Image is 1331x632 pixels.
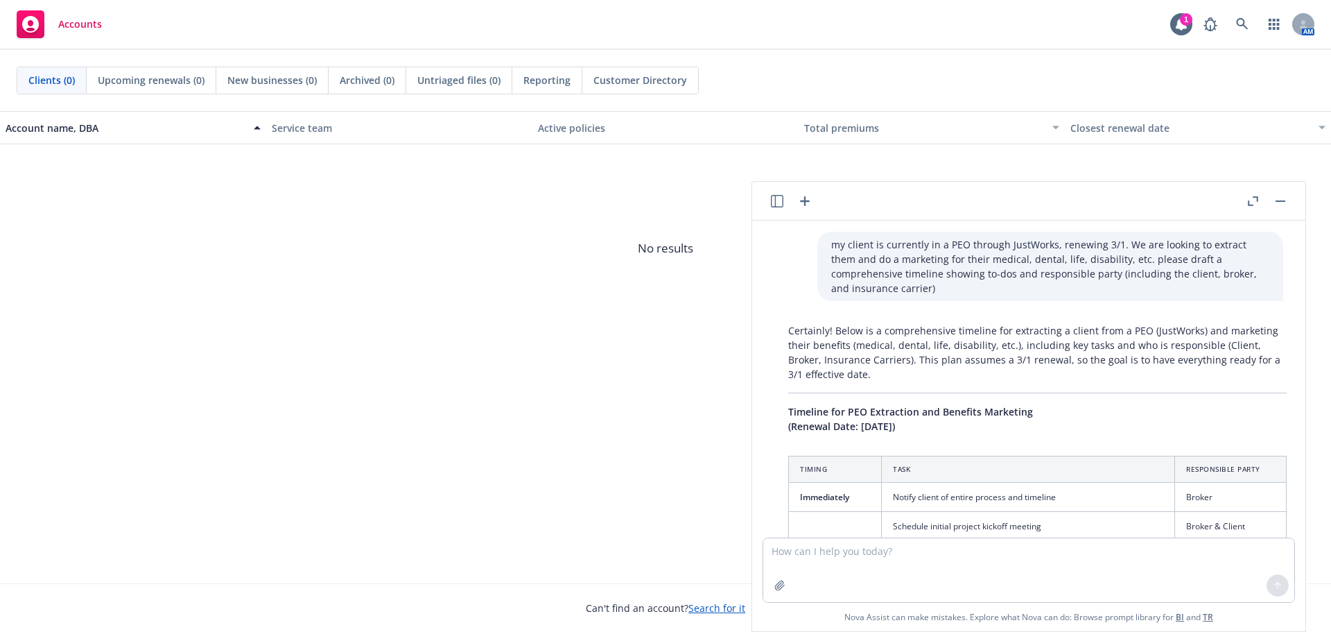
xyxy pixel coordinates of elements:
button: Active policies [532,111,799,144]
a: Switch app [1260,10,1288,38]
th: Timing [789,456,882,483]
th: Task [882,456,1175,483]
th: Responsible Party [1175,456,1287,483]
td: Broker & Client [1175,512,1287,541]
a: Search [1228,10,1256,38]
span: Can't find an account? [586,601,745,615]
button: Closest renewal date [1065,111,1331,144]
span: Immediately [800,491,849,503]
div: Active policies [538,121,793,135]
a: BI [1176,611,1184,623]
span: New businesses (0) [227,73,317,87]
button: Total premiums [799,111,1065,144]
span: Reporting [523,73,571,87]
span: Untriaged files (0) [417,73,501,87]
a: Accounts [11,5,107,44]
div: 1 [1180,13,1192,26]
span: Accounts [58,19,102,30]
span: Upcoming renewals (0) [98,73,205,87]
span: Customer Directory [593,73,687,87]
span: Nova Assist can make mistakes. Explore what Nova can do: Browse prompt library for and [758,603,1300,631]
a: Search for it [688,601,745,615]
a: TR [1203,611,1213,623]
div: Total premiums [804,121,1044,135]
a: Report a Bug [1197,10,1224,38]
div: Service team [272,121,527,135]
span: Archived (0) [340,73,394,87]
p: Certainly! Below is a comprehensive timeline for extracting a client from a PEO (JustWorks) and m... [788,323,1287,382]
td: Broker [1175,483,1287,512]
div: Account name, DBA [6,121,245,135]
span: Clients (0) [28,73,75,87]
div: Closest renewal date [1070,121,1310,135]
td: Notify client of entire process and timeline [882,483,1175,512]
button: Service team [266,111,532,144]
span: Timeline for PEO Extraction and Benefits Marketing (Renewal Date: [DATE]) [788,405,1033,433]
p: my client is currently in a PEO through JustWorks, renewing 3/1. We are looking to extract them a... [831,237,1269,296]
td: Schedule initial project kickoff meeting [882,512,1175,541]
